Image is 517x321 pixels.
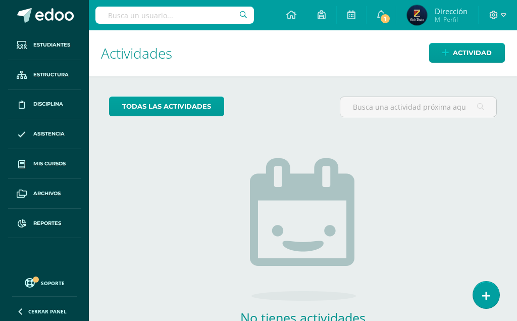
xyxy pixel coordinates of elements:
[429,43,505,63] a: Actividad
[33,190,61,198] span: Archivos
[8,149,81,179] a: Mis cursos
[8,179,81,209] a: Archivos
[33,130,65,138] span: Asistencia
[95,7,254,24] input: Busca un usuario...
[8,90,81,120] a: Disciplina
[33,41,70,49] span: Estudiantes
[435,6,468,16] span: Dirección
[380,13,391,24] span: 1
[8,30,81,60] a: Estudiantes
[33,160,66,168] span: Mis cursos
[407,5,427,25] img: 0fb4cf2d5a8caa7c209baa70152fd11e.png
[250,158,356,301] img: no_activities.png
[8,119,81,149] a: Asistencia
[41,280,65,287] span: Soporte
[109,97,224,116] a: todas las Actividades
[33,219,61,227] span: Reportes
[33,71,69,79] span: Estructura
[340,97,496,117] input: Busca una actividad próxima aquí...
[33,100,63,108] span: Disciplina
[8,209,81,239] a: Reportes
[28,308,67,315] span: Cerrar panel
[8,60,81,90] a: Estructura
[453,43,492,62] span: Actividad
[101,30,505,76] h1: Actividades
[12,276,77,289] a: Soporte
[435,15,468,24] span: Mi Perfil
